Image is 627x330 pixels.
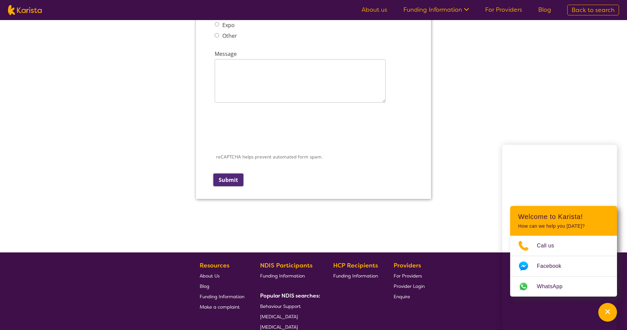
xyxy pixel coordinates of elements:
[30,164,101,174] label: Number of existing clients
[394,270,425,281] a: For Providers
[30,94,119,104] label: Business Website
[260,324,298,330] span: [MEDICAL_DATA]
[200,261,229,269] b: Resources
[30,54,46,64] label: ABN
[333,270,378,281] a: Funding Information
[394,273,422,279] span: For Providers
[485,6,522,14] a: For Providers
[200,291,244,302] a: Funding Information
[36,256,67,264] label: Counselling
[36,289,87,296] label: Exercise physiology
[30,143,152,157] select: Head Office Location
[538,6,551,14] a: Blog
[30,64,152,78] input: ABN
[30,134,95,143] label: Head Office Location
[333,273,378,279] span: Funding Information
[200,270,244,281] a: About Us
[36,311,97,318] label: NDIS Plan management
[260,261,312,269] b: NDIS Participants
[30,204,95,214] label: Business Type
[30,119,141,125] span: Please enter a valid website (ensure there are no spaces)
[30,24,93,33] label: Business trading name
[260,270,318,281] a: Funding Information
[200,283,209,289] span: Blog
[36,321,107,329] label: NDIS Support Coordination
[572,6,615,14] span: Back to search
[30,214,152,227] select: Business Type
[260,303,301,309] span: Behaviour Support
[403,6,469,14] a: Funding Information
[260,273,305,279] span: Funding Information
[394,281,425,291] a: Provider Login
[36,300,88,307] label: Home Care Package
[36,278,101,286] label: Domestic and home help
[200,302,244,312] a: Make a complaint
[260,311,318,322] a: [MEDICAL_DATA]
[30,79,71,85] span: This field is required.
[30,33,210,47] input: Business trading name
[200,294,244,300] span: Funding Information
[200,304,240,310] span: Make a complaint
[30,235,166,244] label: What services do you provide? (Choose all that apply)
[362,6,387,14] a: About us
[27,10,75,17] legend: Company details
[567,5,619,15] a: Back to search
[394,291,425,302] a: Enquire
[260,301,318,311] a: Behaviour Support
[200,281,244,291] a: Blog
[8,5,42,15] img: Karista logo
[30,189,130,195] span: The value must be greater than the lower bound 1.
[260,292,320,299] b: Popular NDIS searches:
[394,283,425,289] span: Provider Login
[200,273,220,279] span: About Us
[30,174,152,188] input: Number of existing clients
[394,261,421,269] b: Providers
[36,267,59,274] label: Dietitian
[333,261,378,269] b: HCP Recipients
[30,104,150,117] input: Business Website
[394,294,410,300] span: Enquire
[36,245,85,253] label: Behaviour support
[502,145,617,330] iframe: Chat Window
[260,314,298,320] span: [MEDICAL_DATA]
